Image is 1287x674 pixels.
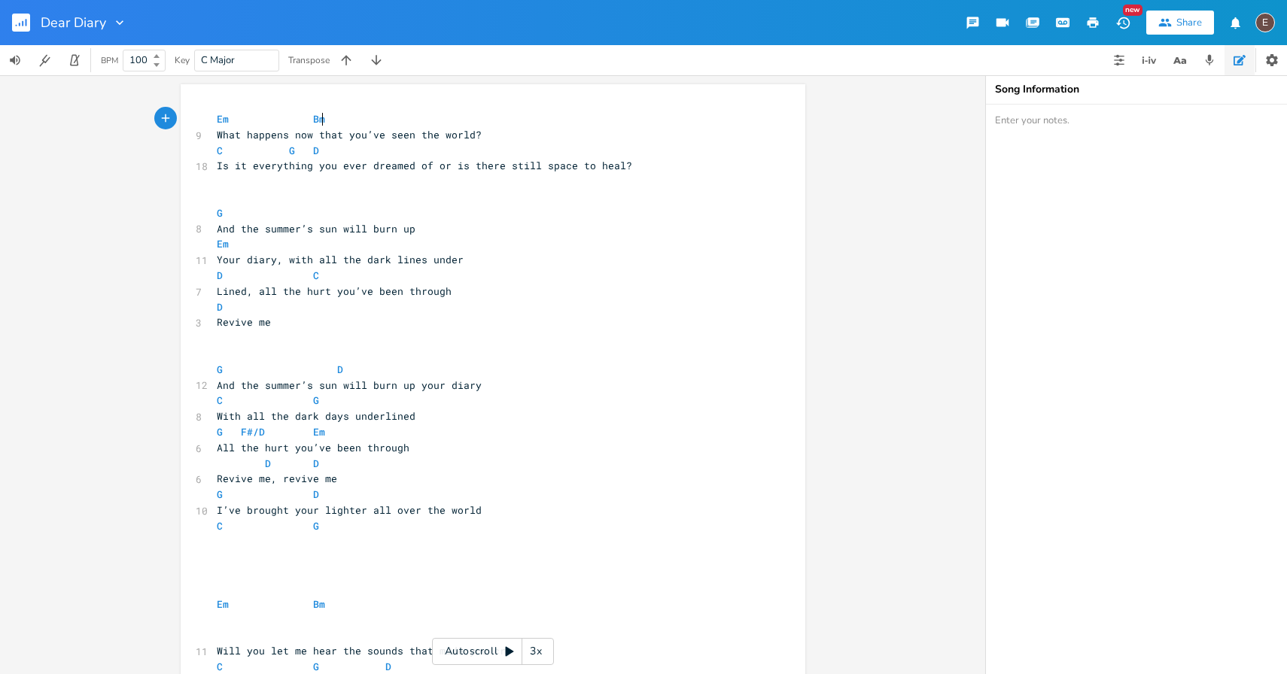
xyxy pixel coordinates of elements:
[1255,13,1275,32] div: edward
[217,409,415,423] span: With all the dark days underlined
[41,16,106,29] span: Dear Diary
[217,597,229,611] span: Em
[313,112,325,126] span: Bm
[337,363,343,376] span: D
[217,472,337,485] span: Revive me, revive me
[101,56,118,65] div: BPM
[217,315,271,329] span: Revive me
[1255,5,1275,40] button: E
[217,128,482,141] span: What happens now that you’ve seen the world?
[217,144,223,157] span: C
[217,487,223,501] span: G
[432,638,554,665] div: Autoscroll
[1108,9,1138,36] button: New
[313,457,319,470] span: D
[217,393,223,407] span: C
[217,253,464,266] span: Your diary, with all the dark lines under
[217,112,229,126] span: Em
[313,660,319,673] span: G
[217,300,223,314] span: D
[217,441,409,454] span: All the hurt you’ve been through
[385,660,391,673] span: D
[241,425,265,439] span: F#/D
[522,638,549,665] div: 3x
[995,84,1278,95] div: Song Information
[265,457,271,470] span: D
[313,144,319,157] span: D
[217,644,512,657] span: Will you let me hear the sounds that made you cry
[201,53,235,67] span: C Major
[313,269,319,282] span: C
[217,363,223,376] span: G
[217,503,482,517] span: I’ve brought your lighter all over the world
[1123,5,1142,16] div: New
[313,393,319,407] span: G
[217,222,415,235] span: And the summer’s sun will burn up
[217,660,223,673] span: C
[217,269,223,282] span: D
[313,597,325,611] span: Bm
[217,378,482,392] span: And the summer’s sun will burn up your diary
[217,425,223,439] span: G
[1176,16,1202,29] div: Share
[217,519,223,533] span: C
[289,144,295,157] span: G
[313,519,319,533] span: G
[217,237,229,250] span: Em
[217,284,452,298] span: Lined, all the hurt you’ve been through
[175,56,190,65] div: Key
[313,425,325,439] span: Em
[217,159,632,172] span: Is it everything you ever dreamed of or is there still space to heal?
[217,206,223,220] span: G
[1146,11,1214,35] button: Share
[288,56,330,65] div: Transpose
[313,487,319,501] span: D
